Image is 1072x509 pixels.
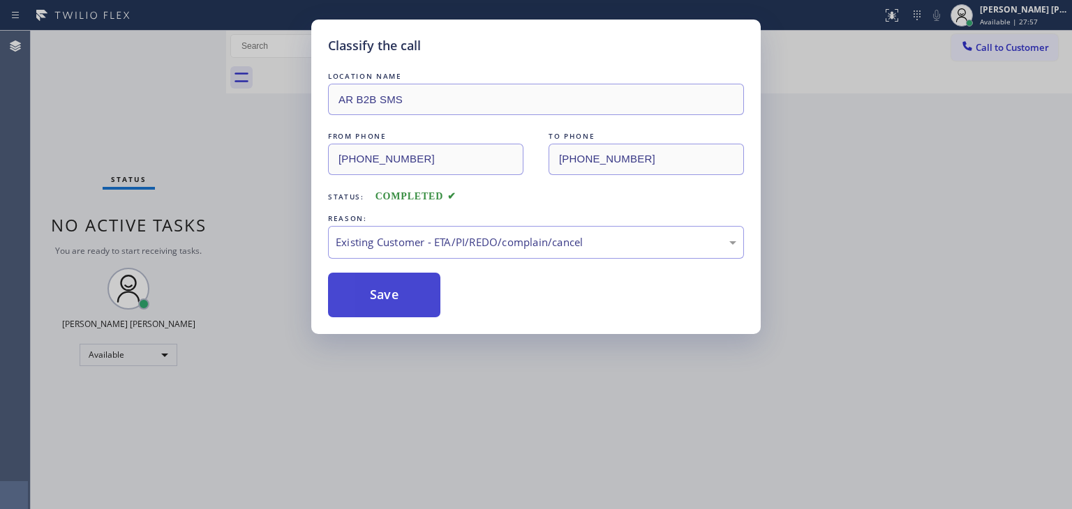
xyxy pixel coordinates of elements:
[328,36,421,55] h5: Classify the call
[328,211,744,226] div: REASON:
[336,234,736,250] div: Existing Customer - ETA/PI/REDO/complain/cancel
[328,129,523,144] div: FROM PHONE
[549,144,744,175] input: To phone
[375,191,456,202] span: COMPLETED
[328,69,744,84] div: LOCATION NAME
[549,129,744,144] div: TO PHONE
[328,192,364,202] span: Status:
[328,273,440,317] button: Save
[328,144,523,175] input: From phone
